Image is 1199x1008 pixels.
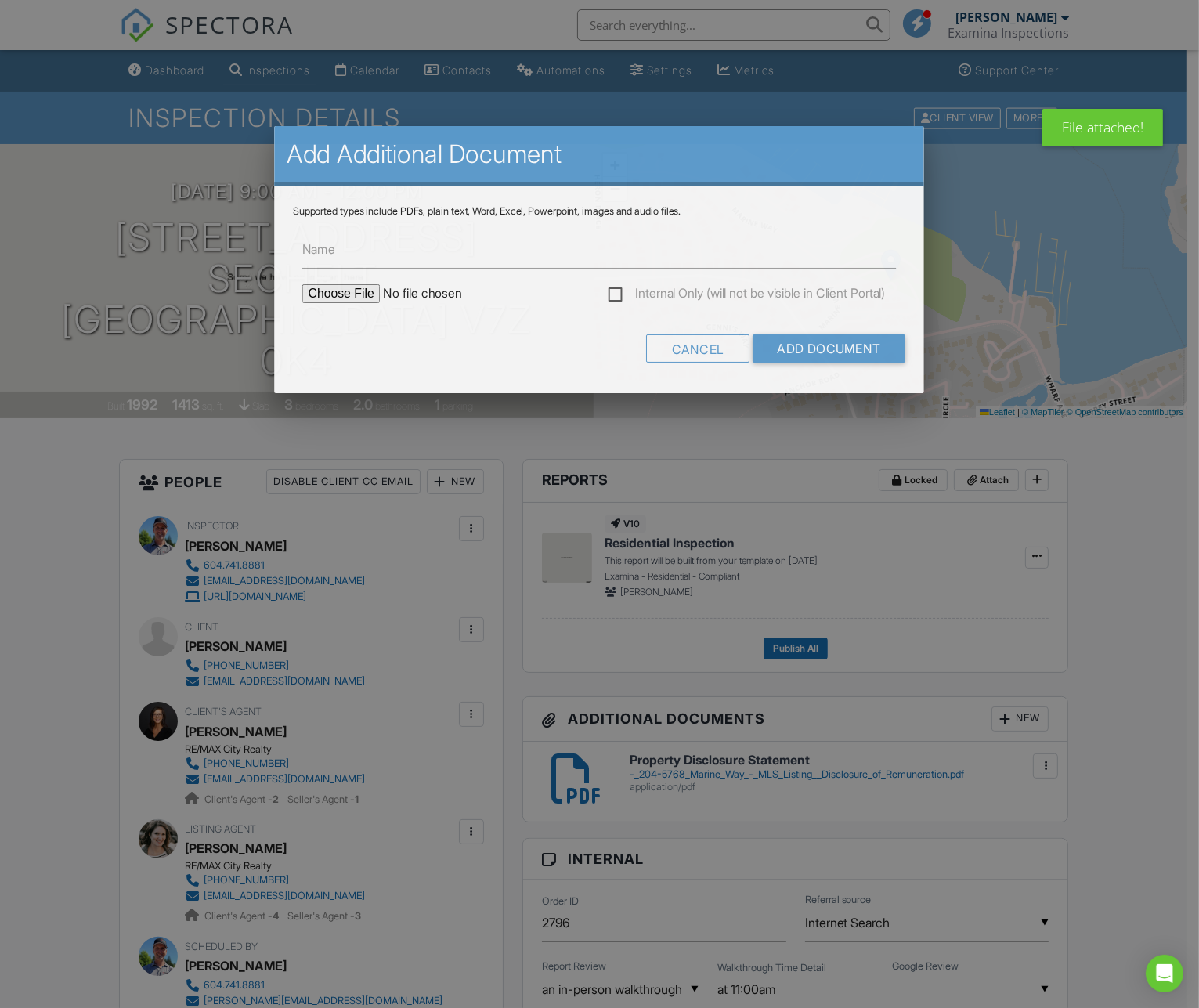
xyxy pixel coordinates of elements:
div: Cancel [647,334,750,363]
div: Open Intercom Messenger [1146,955,1183,992]
div: Supported types include PDFs, plain text, Word, Excel, Powerpoint, images and audio files. [293,205,905,218]
div: File attached! [1042,109,1163,146]
input: Add Document [753,334,906,363]
label: Internal Only (will not be visible in Client Portal) [609,286,886,305]
label: Name [302,240,335,258]
h2: Add Additional Document [287,139,912,170]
